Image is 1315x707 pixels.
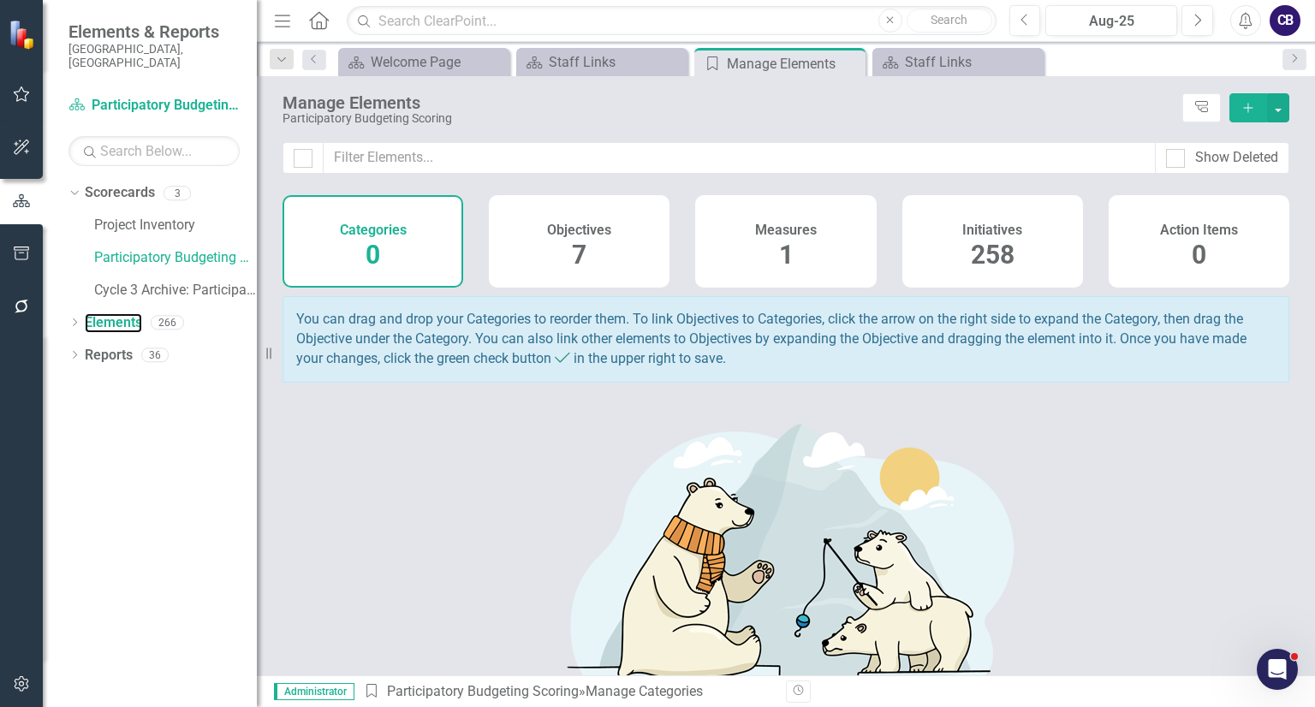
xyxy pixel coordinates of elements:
[931,13,967,27] span: Search
[905,51,1039,73] div: Staff Links
[340,223,407,238] h4: Categories
[1192,240,1206,270] span: 0
[1160,223,1238,238] h4: Action Items
[363,682,773,702] div: » Manage Categories
[1045,5,1177,36] button: Aug-25
[94,248,257,268] a: Participatory Budgeting Scoring
[274,683,354,700] span: Administrator
[68,21,240,42] span: Elements & Reports
[779,240,794,270] span: 1
[366,240,380,270] span: 0
[68,96,240,116] a: Participatory Budgeting Scoring
[68,42,240,70] small: [GEOGRAPHIC_DATA], [GEOGRAPHIC_DATA]
[141,348,169,362] div: 36
[9,19,39,49] img: ClearPoint Strategy
[572,240,586,270] span: 7
[94,216,257,235] a: Project Inventory
[347,6,996,36] input: Search ClearPoint...
[521,51,683,73] a: Staff Links
[907,9,992,33] button: Search
[962,223,1022,238] h4: Initiatives
[85,183,155,203] a: Scorecards
[68,136,240,166] input: Search Below...
[85,313,142,333] a: Elements
[877,51,1039,73] a: Staff Links
[371,51,505,73] div: Welcome Page
[727,53,861,74] div: Manage Elements
[1270,5,1300,36] button: CB
[85,346,133,365] a: Reports
[164,186,191,200] div: 3
[971,240,1015,270] span: 258
[549,51,683,73] div: Staff Links
[1257,649,1298,690] iframe: Intercom live chat
[755,223,817,238] h4: Measures
[151,315,184,330] div: 266
[283,112,1174,125] div: Participatory Budgeting Scoring
[283,296,1289,383] div: You can drag and drop your Categories to reorder them. To link Objectives to Categories, click th...
[1051,11,1171,32] div: Aug-25
[1195,148,1278,168] div: Show Deleted
[323,142,1156,174] input: Filter Elements...
[94,281,257,300] a: Cycle 3 Archive: Participatory Budgeting Scoring
[283,93,1174,112] div: Manage Elements
[547,223,611,238] h4: Objectives
[342,51,505,73] a: Welcome Page
[387,683,579,699] a: Participatory Budgeting Scoring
